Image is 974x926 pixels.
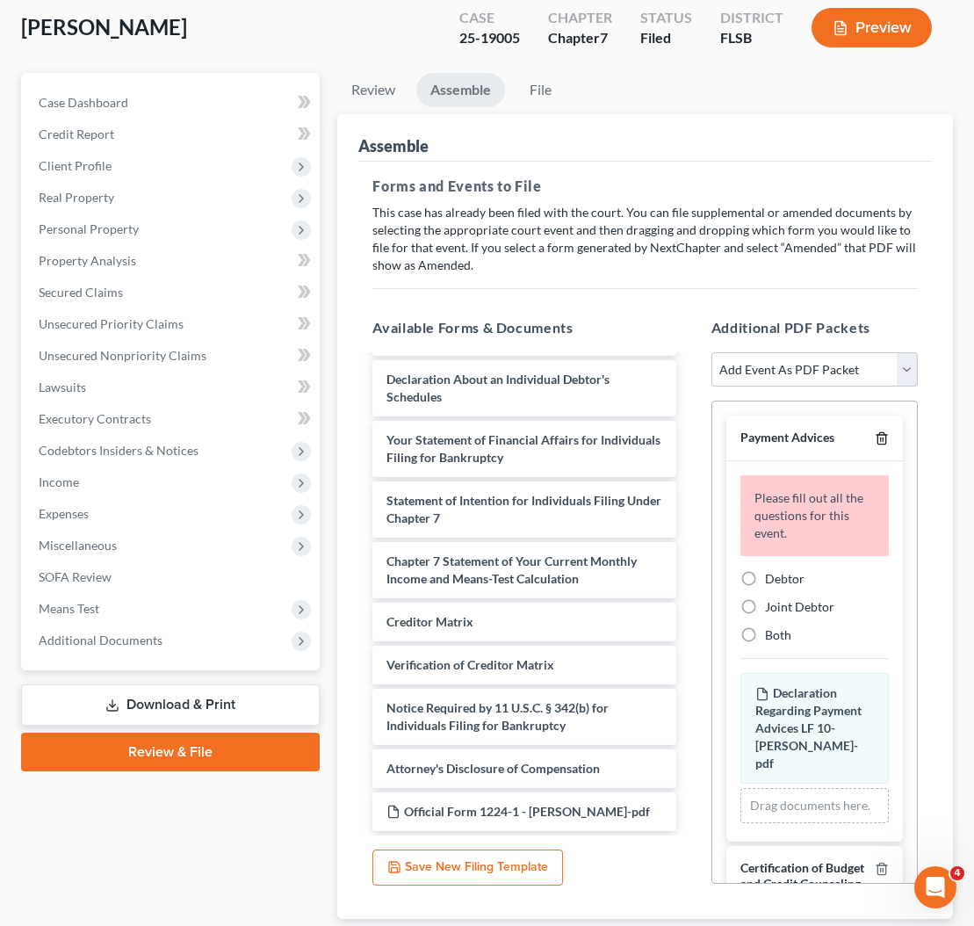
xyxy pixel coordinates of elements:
span: [PERSON_NAME] [21,14,187,40]
div: FLSB [720,28,783,48]
span: Codebtors Insiders & Notices [39,443,198,458]
span: Unsecured Priority Claims [39,316,184,331]
div: Case [459,8,520,28]
span: Declaration Regarding Payment Advices LF 10-[PERSON_NAME]-pdf [755,685,862,770]
span: Case Dashboard [39,95,128,110]
a: File [512,73,568,107]
span: Debtor [765,571,804,586]
a: SOFA Review [25,561,320,593]
h5: Additional PDF Packets [711,317,918,338]
a: Secured Claims [25,277,320,308]
a: Assemble [416,73,505,107]
span: Income [39,474,79,489]
span: Certification of Budget and Credit Counseling Course [740,860,864,908]
span: Unsecured Nonpriority Claims [39,348,206,363]
span: Client Profile [39,158,112,173]
span: 4 [950,866,964,880]
a: Review [337,73,409,107]
span: Both [765,627,791,642]
span: Executory Contracts [39,411,151,426]
span: Declaration About an Individual Debtor's Schedules [386,372,610,404]
div: Chapter [548,28,612,48]
a: Property Analysis [25,245,320,277]
span: Credit Report [39,127,114,141]
span: Attorney's Disclosure of Compensation [386,761,600,776]
a: Credit Report [25,119,320,150]
span: Chapter 7 Statement of Your Current Monthly Income and Means-Test Calculation [386,553,637,586]
span: Secured Claims [39,285,123,300]
button: Save New Filing Template [372,850,563,886]
span: Creditor Matrix [386,614,473,629]
button: Preview [812,8,932,47]
span: Your Statement of Financial Affairs for Individuals Filing for Bankruptcy [386,432,660,465]
span: Lawsuits [39,380,86,394]
div: District [720,8,783,28]
span: Personal Property [39,221,139,236]
p: This case has already been filed with the court. You can file supplemental or amended documents b... [372,204,918,274]
span: Please fill out all the questions for this event. [754,490,863,540]
a: Review & File [21,733,320,771]
div: Assemble [358,135,429,156]
h5: Forms and Events to File [372,176,918,197]
iframe: Intercom live chat [914,866,956,908]
span: Verification of Creditor Matrix [386,657,554,672]
span: Notice Required by 11 U.S.C. § 342(b) for Individuals Filing for Bankruptcy [386,700,609,733]
a: Download & Print [21,684,320,726]
div: 25-19005 [459,28,520,48]
span: Payment Advices [740,430,834,445]
a: Unsecured Nonpriority Claims [25,340,320,372]
span: SOFA Review [39,569,112,584]
span: 7 [600,29,608,46]
h5: Available Forms & Documents [372,317,675,338]
a: Case Dashboard [25,87,320,119]
span: Means Test [39,601,99,616]
span: Real Property [39,190,114,205]
span: Expenses [39,506,89,521]
div: Status [640,8,692,28]
div: Drag documents here. [740,788,889,823]
span: Official Form 1224-1 - [PERSON_NAME]-pdf [404,804,650,819]
div: Filed [640,28,692,48]
a: Executory Contracts [25,403,320,435]
a: Lawsuits [25,372,320,403]
a: Unsecured Priority Claims [25,308,320,340]
span: Additional Documents [39,633,162,647]
span: Joint Debtor [765,599,834,614]
span: Property Analysis [39,253,136,268]
div: Chapter [548,8,612,28]
span: Statement of Intention for Individuals Filing Under Chapter 7 [386,493,661,525]
span: Miscellaneous [39,538,117,553]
